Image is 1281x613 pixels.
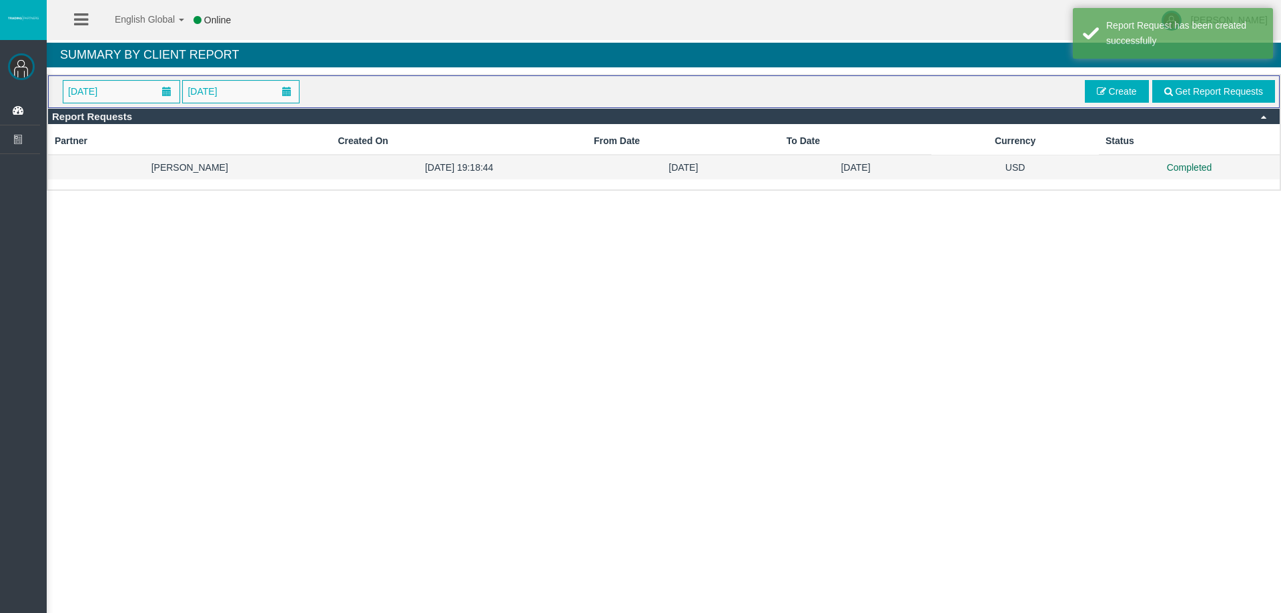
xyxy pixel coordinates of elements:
th: To Date [780,127,932,155]
td: [PERSON_NAME] [48,155,331,179]
td: Completed [1099,155,1280,179]
td: [DATE] [780,155,932,179]
span: [DATE] [183,82,221,101]
img: logo.svg [7,15,40,21]
td: [DATE] 19:18:44 [331,155,586,179]
span: [DATE] [64,82,101,101]
span: Get Report Requests [1175,86,1263,97]
span: English Global [97,14,175,25]
th: Partner [48,127,331,155]
td: USD [931,155,1099,179]
th: Created On [331,127,586,155]
td: [DATE] [587,155,780,179]
th: Status [1099,127,1280,155]
th: From Date [587,127,780,155]
div: Report Request has been created successfully [1106,18,1263,49]
h4: Summary By Client Report [47,43,1281,67]
span: Online [204,15,231,25]
td: Currency [931,127,1099,155]
span: Report Requests [52,111,132,122]
span: Create [1109,86,1137,97]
